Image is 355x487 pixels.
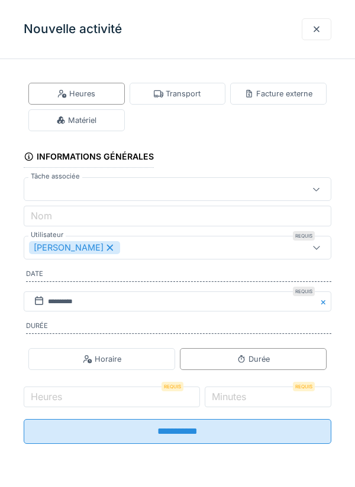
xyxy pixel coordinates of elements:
[318,291,331,312] button: Close
[209,389,248,404] label: Minutes
[293,287,315,296] div: Requis
[26,269,331,282] label: Date
[293,231,315,241] div: Requis
[28,389,64,404] label: Heures
[244,88,312,99] div: Facture externe
[57,88,95,99] div: Heures
[293,382,315,391] div: Requis
[162,382,183,391] div: Requis
[24,148,154,168] div: Informations générales
[28,171,82,181] label: Tâche associée
[154,88,201,99] div: Transport
[29,241,120,254] div: [PERSON_NAME]
[237,353,270,365] div: Durée
[26,321,331,334] label: Durée
[28,230,66,240] label: Utilisateur
[28,209,54,223] label: Nom
[24,22,122,37] h3: Nouvelle activité
[56,115,96,126] div: Matériel
[83,353,121,365] div: Horaire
